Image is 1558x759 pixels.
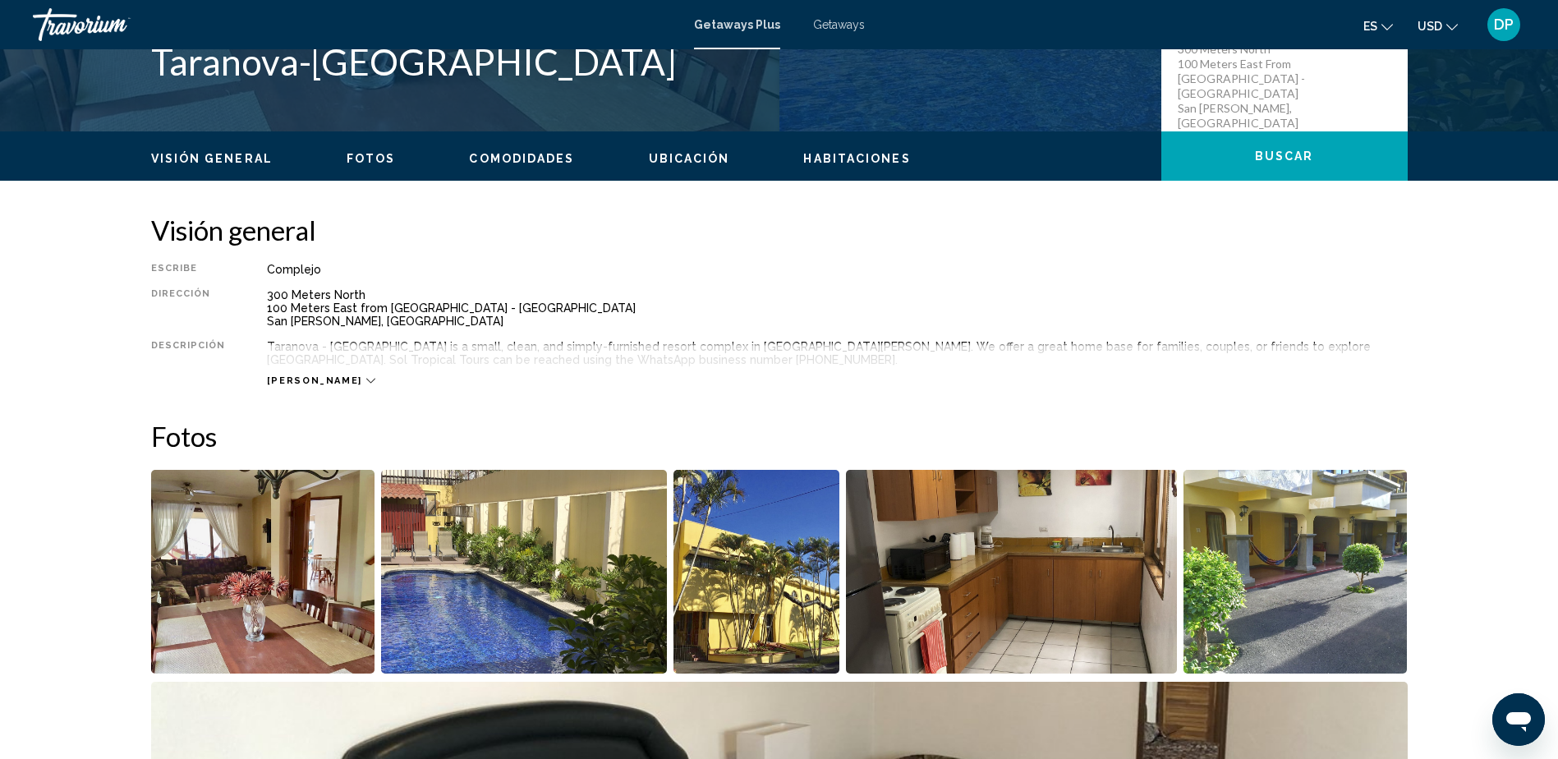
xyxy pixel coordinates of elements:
[151,469,375,674] button: Open full-screen image slider
[1255,150,1314,163] span: Buscar
[151,420,1408,453] h2: Fotos
[151,214,1408,246] h2: Visión general
[803,152,910,165] span: Habitaciones
[1492,693,1545,746] iframe: Button to launch messaging window
[151,40,1145,83] h1: Taranova-[GEOGRAPHIC_DATA]
[694,18,780,31] a: Getaways Plus
[1418,14,1458,38] button: Change currency
[1363,14,1393,38] button: Change language
[267,375,362,386] span: [PERSON_NAME]
[1482,7,1525,42] button: User Menu
[267,340,1408,366] div: Taranova - [GEOGRAPHIC_DATA] is a small, clean, and simply-furnished resort complex in [GEOGRAPHI...
[151,288,226,328] div: Dirección
[673,469,840,674] button: Open full-screen image slider
[1363,20,1377,33] span: es
[347,152,396,165] span: Fotos
[267,288,1408,328] div: 300 Meters North 100 Meters East from [GEOGRAPHIC_DATA] - [GEOGRAPHIC_DATA] San [PERSON_NAME], [G...
[381,469,667,674] button: Open full-screen image slider
[1178,42,1309,131] p: 300 Meters North 100 Meters East from [GEOGRAPHIC_DATA] - [GEOGRAPHIC_DATA] San [PERSON_NAME], [G...
[151,263,226,276] div: Escribe
[151,151,273,166] button: Visión general
[33,8,678,41] a: Travorium
[151,340,226,366] div: Descripción
[803,151,910,166] button: Habitaciones
[267,375,375,387] button: [PERSON_NAME]
[1418,20,1442,33] span: USD
[846,469,1177,674] button: Open full-screen image slider
[813,18,865,31] a: Getaways
[267,263,1408,276] div: Complejo
[347,151,396,166] button: Fotos
[1183,469,1408,674] button: Open full-screen image slider
[649,152,730,165] span: Ubicación
[1494,16,1514,33] span: DP
[469,151,574,166] button: Comodidades
[151,152,273,165] span: Visión general
[469,152,574,165] span: Comodidades
[1161,131,1408,181] button: Buscar
[649,151,730,166] button: Ubicación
